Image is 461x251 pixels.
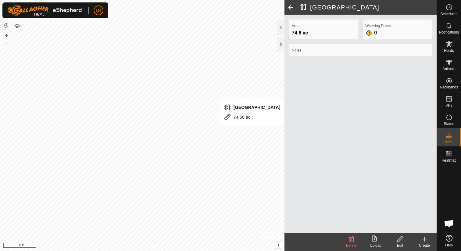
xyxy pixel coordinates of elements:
[437,232,461,249] a: Help
[292,48,429,53] label: Notes
[292,30,308,35] span: 74.6 ac
[445,140,452,144] span: Infra
[3,40,10,47] button: –
[374,30,377,35] span: 0
[445,104,452,107] span: VPs
[300,4,437,11] h2: [GEOGRAPHIC_DATA]
[440,214,458,233] div: Open chat
[412,243,437,248] div: Create
[3,22,10,29] button: Reset Map
[224,104,281,111] div: [GEOGRAPHIC_DATA]
[439,30,459,34] span: Notifications
[442,67,456,71] span: Animals
[7,5,84,16] img: Gallagher Logo
[118,243,141,249] a: Privacy Policy
[346,243,357,248] span: Delete
[278,242,279,247] span: i
[3,32,10,39] button: +
[388,243,412,248] div: Edit
[440,85,458,89] span: Neckbands
[275,242,282,248] button: i
[292,23,356,29] label: Area
[366,23,429,29] label: Watering Points
[224,113,281,121] div: 74.60 ac
[148,243,166,249] a: Contact Us
[441,159,456,162] span: Heatmap
[440,12,457,16] span: Schedules
[445,243,453,247] span: Help
[96,7,101,14] span: LH
[444,49,454,52] span: Herds
[363,243,388,248] div: Upload
[13,22,21,30] button: Map Layers
[444,122,454,126] span: Status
